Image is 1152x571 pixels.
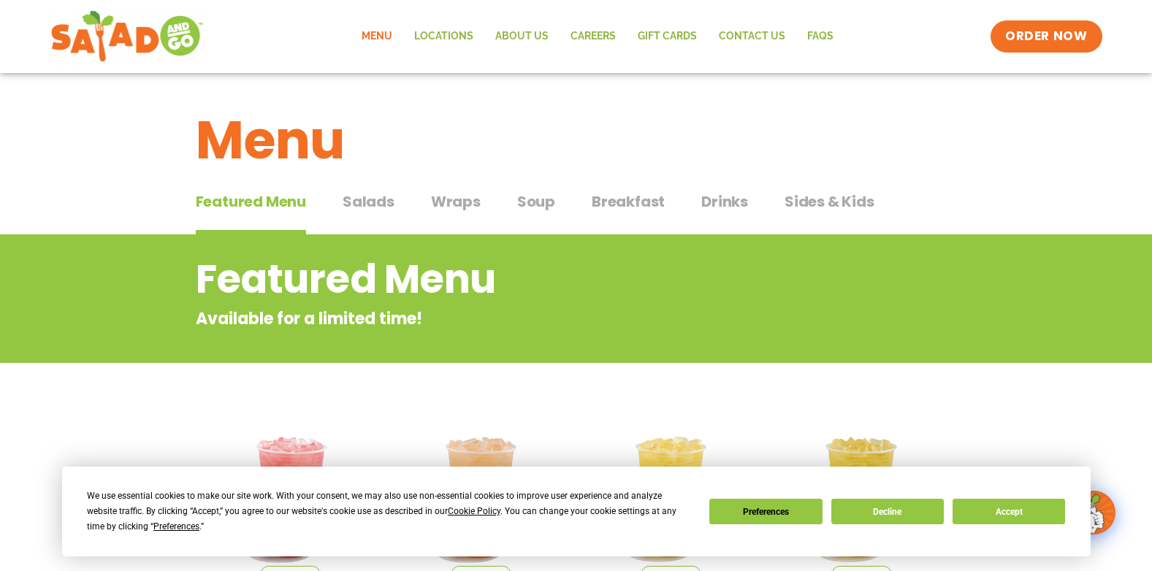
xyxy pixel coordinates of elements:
a: GIFT CARDS [627,20,708,53]
h1: Menu [196,101,957,180]
span: Drinks [701,191,748,212]
div: We use essential cookies to make our site work. With your consent, we may also use non-essential ... [87,488,692,534]
span: Wraps [431,191,481,212]
div: Cookie Consent Prompt [62,467,1091,556]
h2: Featured Menu [196,250,839,309]
a: Menu [351,20,403,53]
span: Salads [343,191,394,212]
span: Sides & Kids [785,191,874,212]
button: Decline [831,499,944,524]
span: Cookie Policy [448,506,500,516]
a: FAQs [796,20,844,53]
img: new-SAG-logo-768×292 [50,7,205,66]
a: Careers [560,20,627,53]
span: Featured Menu [196,191,306,212]
a: About Us [484,20,560,53]
a: Contact Us [708,20,796,53]
div: Tabbed content [196,185,957,235]
span: ORDER NOW [1005,28,1087,45]
a: ORDER NOW [991,20,1102,53]
button: Accept [953,499,1065,524]
span: Preferences [153,521,199,532]
p: Available for a limited time! [196,307,839,331]
a: Locations [403,20,484,53]
img: wpChatIcon [1073,492,1114,533]
nav: Menu [351,20,844,53]
button: Preferences [709,499,822,524]
span: Breakfast [592,191,665,212]
span: Soup [517,191,555,212]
